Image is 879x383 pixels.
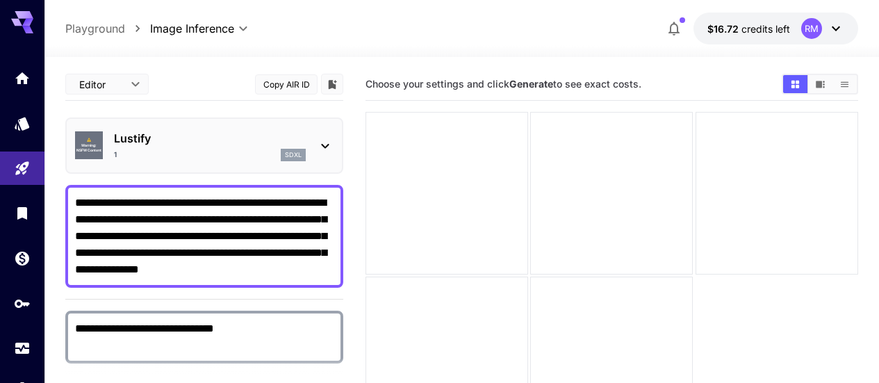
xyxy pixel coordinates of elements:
div: ⚠️Warning:NSFW ContentLustify1sdxl [75,124,334,167]
div: Show media in grid viewShow media in video viewShow media in list view [782,74,858,95]
div: API Keys [14,295,31,312]
p: sdxl [285,150,302,160]
b: Generate [509,78,553,90]
button: $16.72263RM [693,13,858,44]
div: Playground [14,160,31,177]
div: Wallet [14,250,31,267]
div: Models [14,115,31,132]
span: Image Inference [150,20,234,37]
div: Usage [14,340,31,357]
span: Editor [79,77,122,92]
nav: breadcrumb [65,20,150,37]
p: 1 [114,149,117,160]
span: credits left [741,23,790,35]
span: Warning: [81,143,97,149]
div: Library [14,204,31,222]
span: NSFW Content [76,148,101,154]
span: ⚠️ [87,138,91,143]
button: Show media in list view [832,75,857,93]
div: $16.72263 [707,22,790,36]
span: Choose your settings and click to see exact costs. [365,78,641,90]
p: Lustify [114,130,306,147]
div: Home [14,70,31,87]
button: Show media in grid view [783,75,807,93]
span: $16.72 [707,23,741,35]
div: RM [801,18,822,39]
button: Copy AIR ID [255,74,318,95]
button: Add to library [326,76,338,92]
button: Show media in video view [808,75,832,93]
a: Playground [65,20,125,37]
